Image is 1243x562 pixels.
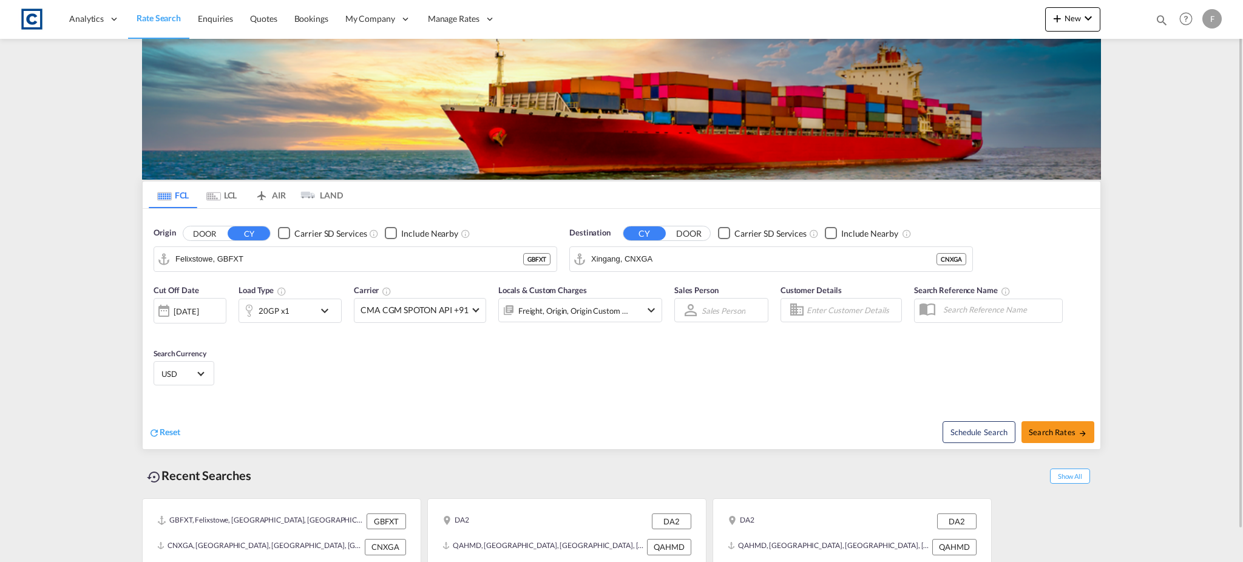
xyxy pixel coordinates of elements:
span: Show All [1050,469,1090,484]
div: CNXGA [365,539,406,555]
img: LCL+%26+FCL+BACKGROUND.png [142,39,1101,180]
button: Note: By default Schedule search will only considerorigin ports, destination ports and cut off da... [943,421,1015,443]
md-icon: Unchecked: Ignores neighbouring ports when fetching rates.Checked : Includes neighbouring ports w... [461,229,470,239]
button: DOOR [668,226,710,240]
md-select: Select Currency: $ USDUnited States Dollar [160,365,208,382]
div: [DATE] [174,306,198,317]
div: DA2 [652,513,691,529]
md-icon: icon-arrow-right [1079,429,1087,438]
input: Search by Port [591,250,936,268]
md-tab-item: AIR [246,181,294,208]
div: 20GP x1icon-chevron-down [239,299,342,323]
div: 20GP x1 [259,302,290,319]
div: GBFXT [523,253,550,265]
div: DA2 [728,513,754,529]
input: Enter Customer Details [807,301,898,319]
input: Search Reference Name [937,300,1062,319]
button: icon-plus 400-fgNewicon-chevron-down [1045,7,1100,32]
md-tab-item: FCL [149,181,197,208]
md-icon: Unchecked: Search for CY (Container Yard) services for all selected carriers.Checked : Search for... [369,229,379,239]
md-datepicker: Select [154,322,163,339]
div: GBFXT [367,513,406,529]
div: QAHMD [932,539,977,555]
div: [DATE] [154,298,226,323]
span: Sales Person [674,285,719,295]
span: Rate Search [137,13,181,23]
span: Carrier [354,285,391,295]
div: QAHMD [647,539,691,555]
md-icon: icon-chevron-down [644,303,659,317]
span: Bookings [294,13,328,24]
md-icon: Unchecked: Search for CY (Container Yard) services for all selected carriers.Checked : Search for... [809,229,819,239]
span: Locals & Custom Charges [498,285,587,295]
div: Include Nearby [401,228,458,240]
div: Freight Origin Origin Custom Factory Stuffing [518,302,629,319]
div: F [1202,9,1222,29]
md-icon: icon-airplane [254,188,269,197]
md-icon: Unchecked: Ignores neighbouring ports when fetching rates.Checked : Includes neighbouring ports w... [902,229,912,239]
md-icon: icon-information-outline [277,286,286,296]
button: CY [623,226,666,240]
div: Help [1176,8,1202,30]
span: Quotes [250,13,277,24]
md-icon: icon-magnify [1155,13,1168,27]
md-select: Sales Person [700,302,747,319]
md-checkbox: Checkbox No Ink [278,227,367,240]
span: Origin [154,227,175,239]
md-pagination-wrapper: Use the left and right arrow keys to navigate between tabs [149,181,343,208]
md-icon: icon-chevron-down [1081,11,1096,25]
div: icon-refreshReset [149,426,180,439]
span: Cut Off Date [154,285,199,295]
div: CNXGA, Xingang, China, Greater China & Far East Asia, Asia Pacific [157,539,362,555]
md-checkbox: Checkbox No Ink [385,227,458,240]
span: Help [1176,8,1196,29]
span: Search Reference Name [914,285,1011,295]
span: My Company [345,13,395,25]
div: Carrier SD Services [294,228,367,240]
md-tab-item: LCL [197,181,246,208]
div: Carrier SD Services [734,228,807,240]
span: Destination [569,227,611,239]
span: Load Type [239,285,286,295]
md-checkbox: Checkbox No Ink [825,227,898,240]
span: Enquiries [198,13,233,24]
span: CMA CGM SPOTON API +91 [361,304,469,316]
div: DA2 [937,513,977,529]
md-icon: The selected Trucker/Carrierwill be displayed in the rate results If the rates are from another f... [382,286,391,296]
div: DA2 [442,513,469,529]
md-icon: icon-plus 400-fg [1050,11,1065,25]
md-input-container: Xingang, CNXGA [570,247,972,271]
button: DOOR [183,226,226,240]
span: New [1050,13,1096,23]
span: Customer Details [781,285,842,295]
md-icon: icon-backup-restore [147,470,161,484]
md-icon: icon-refresh [149,427,160,438]
span: USD [161,368,195,379]
span: Search Currency [154,349,206,358]
md-icon: icon-chevron-down [317,303,338,318]
span: Search Rates [1029,427,1087,437]
input: Search by Port [175,250,523,268]
div: Recent Searches [142,462,256,489]
button: Search Ratesicon-arrow-right [1021,421,1094,443]
div: Origin DOOR CY Checkbox No InkUnchecked: Search for CY (Container Yard) services for all selected... [143,209,1100,449]
div: QAHMD, Hamad, Qatar, Middle East, Middle East [442,539,644,555]
md-tab-item: LAND [294,181,343,208]
div: GBFXT, Felixstowe, United Kingdom, GB & Ireland, Europe [157,513,364,529]
div: QAHMD, Hamad, Qatar, Middle East, Middle East [728,539,929,555]
md-input-container: Felixstowe, GBFXT [154,247,557,271]
span: Reset [160,427,180,437]
md-checkbox: Checkbox No Ink [718,227,807,240]
md-icon: Your search will be saved by the below given name [1001,286,1011,296]
img: 1fdb9190129311efbfaf67cbb4249bed.jpeg [18,5,46,33]
span: Manage Rates [428,13,479,25]
div: CNXGA [936,253,966,265]
button: CY [228,226,270,240]
div: Include Nearby [841,228,898,240]
span: Analytics [69,13,104,25]
div: icon-magnify [1155,13,1168,32]
div: Freight Origin Origin Custom Factory Stuffingicon-chevron-down [498,298,662,322]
